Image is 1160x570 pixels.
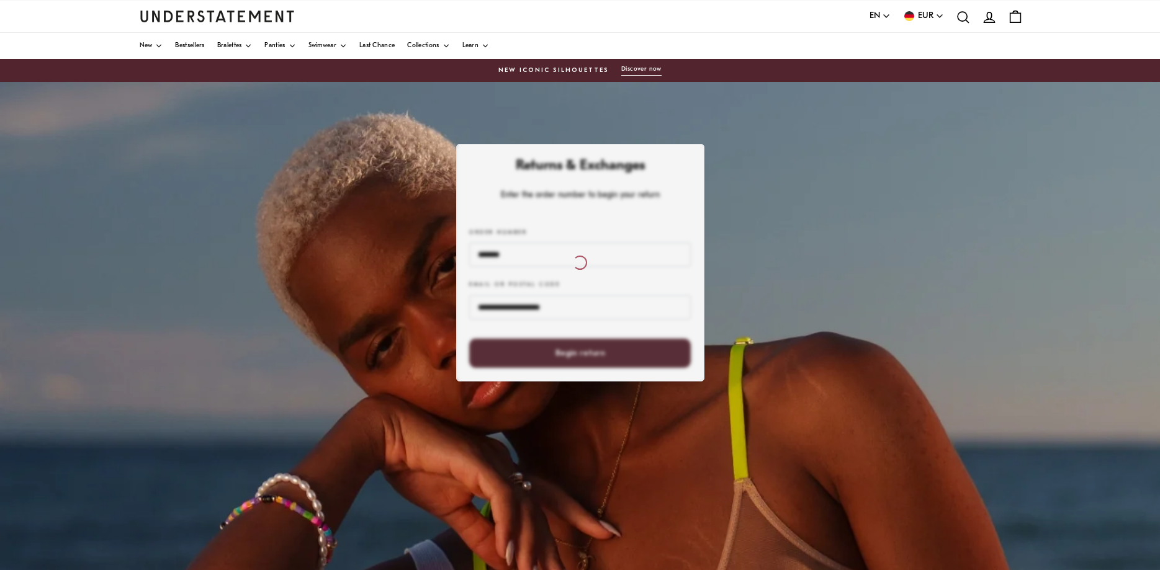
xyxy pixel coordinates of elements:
a: New [140,33,163,59]
a: Bestsellers [175,33,204,59]
button: EUR [903,9,944,23]
a: Collections [407,33,449,59]
span: Panties [264,43,285,49]
button: Discover now [621,65,662,76]
span: Learn [462,43,479,49]
span: Last Chance [359,43,395,49]
a: Understatement Homepage [140,11,295,22]
a: Last Chance [359,33,395,59]
a: Panties [264,33,295,59]
span: Bralettes [217,43,242,49]
span: EN [870,9,880,23]
span: EUR [918,9,933,23]
span: New Iconic Silhouettes [498,66,609,76]
a: Bralettes [217,33,253,59]
span: Bestsellers [175,43,204,49]
span: New [140,43,153,49]
a: New Iconic SilhouettesDiscover now [140,65,1021,76]
button: EN [870,9,891,23]
span: Collections [407,43,439,49]
a: Swimwear [308,33,347,59]
span: Swimwear [308,43,336,49]
a: Learn [462,33,490,59]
